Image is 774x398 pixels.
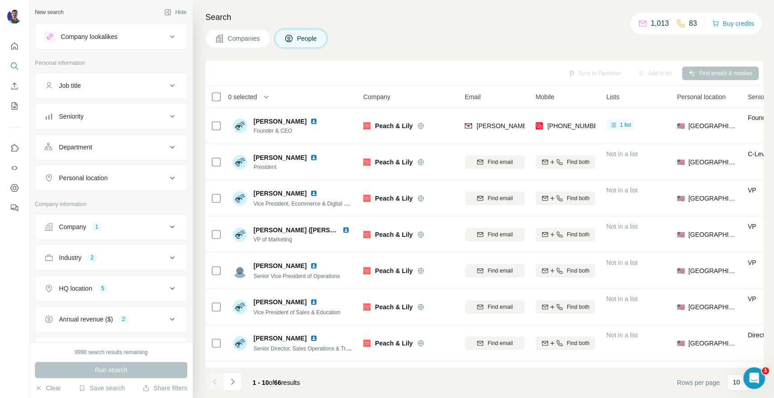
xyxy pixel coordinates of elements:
[233,227,247,242] img: Avatar
[375,302,413,312] span: Peach & Lily
[7,9,22,24] img: Avatar
[87,254,97,262] div: 2
[7,200,22,216] button: Feedback
[567,230,589,239] span: Find both
[118,315,129,323] div: 2
[35,216,187,238] button: Company1
[688,339,737,348] span: [GEOGRAPHIC_DATA]
[310,154,317,161] img: LinkedIn logo
[233,155,247,169] img: Avatar
[567,194,589,202] span: Find both
[465,121,472,130] img: provider findymail logo
[688,266,737,275] span: [GEOGRAPHIC_DATA]
[59,284,92,293] div: HQ location
[253,345,380,352] span: Senior Director, Sales Operations & Trade Marketing
[465,155,525,169] button: Find email
[465,92,481,101] span: Email
[465,192,525,205] button: Find email
[253,226,366,234] span: [PERSON_NAME] ([PERSON_NAME])
[233,119,247,133] img: Avatar
[606,331,638,339] span: Not in a list
[7,160,22,176] button: Use Surfe API
[158,5,193,19] button: Hide
[363,340,370,347] img: Logo of Peach & Lily
[465,336,525,350] button: Find email
[535,336,595,350] button: Find both
[748,223,756,230] span: VP
[748,331,770,339] span: Director
[35,59,187,67] p: Personal information
[606,92,619,101] span: Lists
[253,189,307,198] span: [PERSON_NAME]
[310,190,317,197] img: LinkedIn logo
[7,78,22,94] button: Enrich CSV
[688,302,737,312] span: [GEOGRAPHIC_DATA]
[375,339,413,348] span: Peach & Lily
[59,112,83,121] div: Seniority
[35,384,61,393] button: Clear
[7,38,22,54] button: Quick start
[363,303,370,311] img: Logo of Peach & Lily
[567,339,589,347] span: Find both
[688,230,737,239] span: [GEOGRAPHIC_DATA]
[35,105,187,127] button: Seniority
[35,26,187,48] button: Company lookalikes
[253,261,307,270] span: [PERSON_NAME]
[465,300,525,314] button: Find email
[606,187,638,194] span: Not in a list
[606,223,638,230] span: Not in a list
[487,303,512,311] span: Find email
[59,222,86,231] div: Company
[35,200,187,208] p: Company information
[606,150,638,158] span: Not in a list
[310,262,317,269] img: LinkedIn logo
[535,264,595,278] button: Find both
[651,18,669,29] p: 1,013
[363,92,390,101] span: Company
[224,373,242,391] button: Navigate to next page
[35,247,187,269] button: Industry2
[342,226,350,234] img: LinkedIn logo
[487,230,512,239] span: Find email
[253,235,353,244] span: VP of Marketing
[253,153,307,162] span: [PERSON_NAME]
[547,122,604,129] span: [PHONE_NUMBER]
[228,34,261,43] span: Companies
[205,11,763,24] h4: Search
[762,367,769,374] span: 1
[35,75,187,96] button: Job title
[253,163,321,171] span: President
[363,122,370,129] img: Logo of Peach & Lily
[677,230,685,239] span: 🇺🇸
[363,195,370,202] img: Logo of Peach & Lily
[688,121,737,130] span: [GEOGRAPHIC_DATA]
[535,192,595,205] button: Find both
[233,336,247,350] img: Avatar
[363,267,370,274] img: Logo of Peach & Lily
[253,309,341,316] span: Vice President of Sales & Education
[35,339,187,361] button: Employees (size)3
[535,121,543,130] img: provider prospeo logo
[59,253,82,262] div: Industry
[677,378,720,387] span: Rows per page
[567,303,589,311] span: Find both
[677,339,685,348] span: 🇺🇸
[606,295,638,302] span: Not in a list
[535,300,595,314] button: Find both
[7,140,22,156] button: Use Surfe on LinkedIn
[142,384,187,393] button: Share filters
[92,223,102,231] div: 1
[7,58,22,74] button: Search
[375,230,413,239] span: Peach & Lily
[363,158,370,166] img: Logo of Peach & Lily
[606,259,638,266] span: Not in a list
[375,194,413,203] span: Peach & Lily
[228,92,257,101] span: 0 selected
[7,98,22,114] button: My lists
[688,194,737,203] span: [GEOGRAPHIC_DATA]
[677,194,685,203] span: 🇺🇸
[253,200,368,207] span: Vice President, Ecommerce & Digital Marketing
[363,231,370,238] img: Logo of Peach & Lily
[274,379,282,386] span: 66
[78,384,125,393] button: Save search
